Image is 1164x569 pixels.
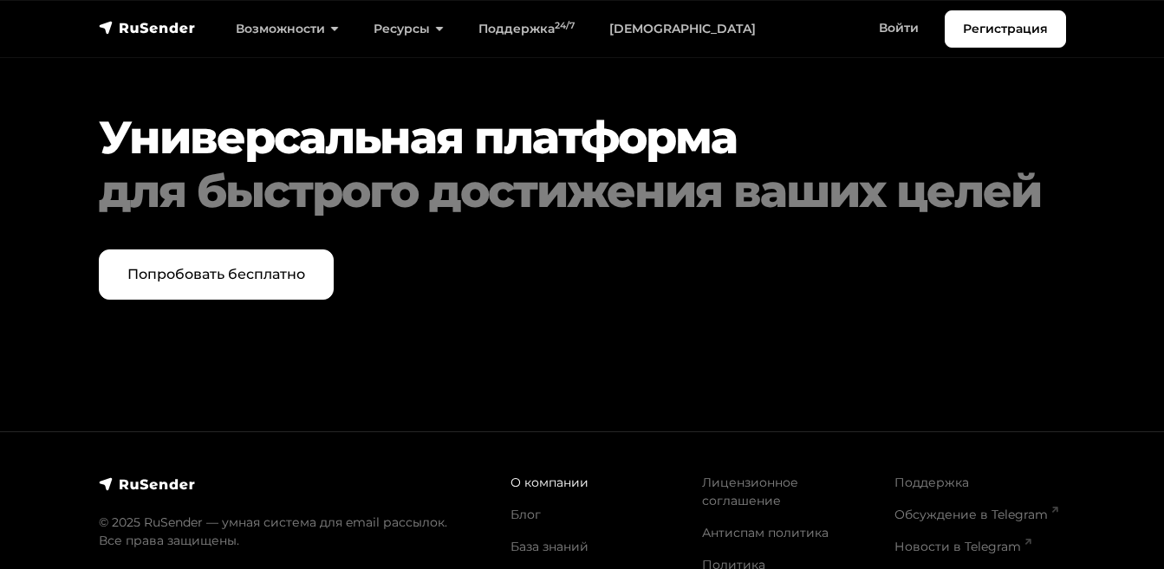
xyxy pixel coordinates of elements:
[592,11,773,47] a: [DEMOGRAPHIC_DATA]
[702,475,798,508] a: Лицензионное соглашение
[862,10,936,46] a: Войти
[99,514,490,550] p: © 2025 RuSender — умная система для email рассылок. Все права защищены.
[99,475,196,493] img: RuSender
[510,475,589,490] a: О компании
[99,19,196,36] img: RuSender
[99,249,334,300] a: Попробовать бесплатно
[99,111,1066,219] h2: Универсальная платформа
[945,10,1066,48] a: Регистрация
[702,525,829,540] a: Антиспам политика
[555,20,575,31] sup: 24/7
[894,475,969,490] a: Поддержка
[99,165,1066,218] div: для быстрого достижения ваших целей
[510,507,541,522] a: Блог
[894,539,1031,554] a: Новости в Telegram
[356,11,461,47] a: Ресурсы
[894,507,1058,522] a: Обсуждение в Telegram
[510,539,589,554] a: База знаний
[218,11,356,47] a: Возможности
[461,11,592,47] a: Поддержка24/7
